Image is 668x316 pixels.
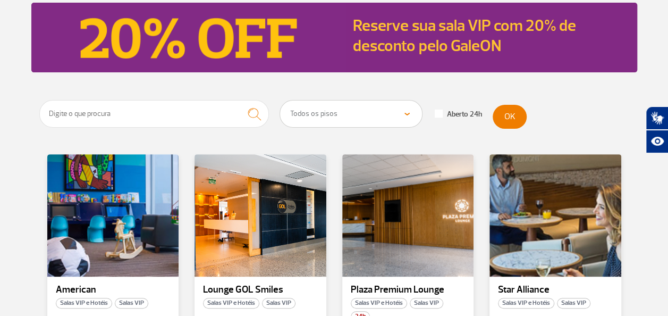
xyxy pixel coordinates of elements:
[39,100,269,128] input: Digite o que procura
[351,285,466,295] p: Plaza Premium Lounge
[56,285,171,295] p: American
[646,106,668,130] button: Abrir tradutor de língua de sinais.
[353,15,576,56] a: Reserve sua sala VIP com 20% de desconto pelo GaleON
[56,298,112,309] span: Salas VIP e Hotéis
[203,285,318,295] p: Lounge GOL Smiles
[498,285,613,295] p: Star Alliance
[351,298,407,309] span: Salas VIP e Hotéis
[498,298,554,309] span: Salas VIP e Hotéis
[410,298,443,309] span: Salas VIP
[646,130,668,153] button: Abrir recursos assistivos.
[557,298,590,309] span: Salas VIP
[435,110,482,119] label: Aberto 24h
[646,106,668,153] div: Plugin de acessibilidade da Hand Talk.
[115,298,148,309] span: Salas VIP
[203,298,259,309] span: Salas VIP e Hotéis
[31,3,346,72] img: Reserve sua sala VIP com 20% de desconto pelo GaleON
[493,105,527,129] button: OK
[262,298,295,309] span: Salas VIP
